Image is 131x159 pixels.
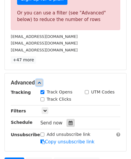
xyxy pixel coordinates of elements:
[11,132,40,137] strong: Unsubscribe
[11,79,120,86] h5: Advanced
[11,41,78,45] small: [EMAIL_ADDRESS][DOMAIN_NAME]
[40,120,63,126] span: Send now
[17,10,114,23] div: Or you can use a filter (see "Advanced" below) to reduce the number of rows
[11,109,26,113] strong: Filters
[11,56,36,64] a: +47 more
[47,131,91,138] label: Add unsubscribe link
[47,96,71,102] label: Track Clicks
[47,89,73,95] label: Track Opens
[11,34,78,39] small: [EMAIL_ADDRESS][DOMAIN_NAME]
[101,130,131,159] iframe: Chat Widget
[40,139,94,145] a: Copy unsubscribe link
[11,90,31,95] strong: Tracking
[11,120,32,125] strong: Schedule
[91,89,115,95] label: UTM Codes
[11,48,78,52] small: [EMAIL_ADDRESS][DOMAIN_NAME]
